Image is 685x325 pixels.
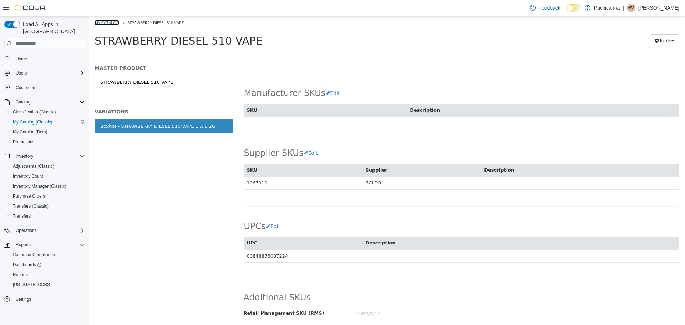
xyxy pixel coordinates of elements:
[10,280,85,289] span: Washington CCRS
[10,202,85,210] span: Transfers (Classic)
[1,225,88,235] button: Operations
[13,69,30,77] button: Users
[13,272,28,278] span: Reports
[13,203,49,209] span: Transfers (Classic)
[13,252,55,258] span: Canadian Compliance
[13,262,41,268] span: Dashboards
[10,212,34,220] a: Transfers
[10,128,85,136] span: My Catalog (Beta)
[13,83,85,92] span: Customers
[13,226,40,235] button: Operations
[321,91,351,96] span: Description
[13,152,36,161] button: Inventory
[7,137,88,147] button: Promotions
[5,18,173,31] span: STRAWBERRY DIESEL 510 VAPE
[1,82,88,93] button: Customers
[7,270,88,280] button: Reports
[10,118,55,126] a: My Catalog (Classic)
[13,98,33,106] button: Catalog
[154,294,235,299] span: Retail Management SKU (RMS)
[627,4,635,12] div: Rachael Veenstra
[10,108,59,116] a: Classification (Classic)
[7,161,88,171] button: Adjustments (Classic)
[562,18,589,31] button: Tools
[7,260,88,270] a: Dashboards
[158,151,168,156] span: SKU
[214,130,232,143] button: Edit
[10,182,69,191] a: Inventory Manager (Classic)
[10,172,46,181] a: Inventory Count
[5,92,144,98] h5: VARIATIONS
[7,181,88,191] button: Inventory Manager (Classic)
[10,118,85,126] span: My Catalog (Classic)
[7,201,88,211] button: Transfers (Classic)
[16,153,33,159] span: Inventory
[177,203,195,217] button: Edit
[10,250,58,259] a: Canadian Compliance
[13,152,85,161] span: Inventory
[13,98,85,106] span: Catalog
[5,59,144,73] a: STRAWBERRY DIESEL 510 VAPE
[16,70,27,76] span: Users
[13,69,85,77] span: Users
[10,270,31,279] a: Reports
[5,49,144,55] h5: MASTER PRODUCT
[594,4,620,12] p: Pacificanna
[13,109,56,115] span: Classification (Classic)
[10,162,85,171] span: Adjustments (Classic)
[10,260,44,269] a: Dashboards
[7,107,88,117] button: Classification (Classic)
[276,151,298,156] span: Supplier
[623,4,624,12] p: |
[14,4,46,11] img: Cova
[155,160,274,173] td: 1067011
[10,182,85,191] span: Inventory Manager (Classic)
[10,260,85,269] span: Dashboards
[1,151,88,161] button: Inventory
[158,91,168,96] span: SKU
[276,224,306,229] span: Description
[158,224,168,229] span: UPC
[10,212,85,220] span: Transfers
[1,294,88,304] button: Settings
[16,228,37,233] span: Operations
[13,282,50,288] span: [US_STATE] CCRS
[13,295,34,304] a: Settings
[1,97,88,107] button: Catalog
[155,203,195,217] h2: UPCs
[16,85,36,91] span: Customers
[236,70,254,83] button: Edit
[13,119,52,125] span: My Catalog (Classic)
[38,4,95,9] span: STRAWBERRY DIESEL 510 VAPE
[13,129,47,135] span: My Catalog (Beta)
[628,4,634,12] span: RV
[10,162,57,171] a: Adjustments (Classic)
[10,192,48,200] a: Purchase Orders
[7,191,88,201] button: Purchase Orders
[7,280,88,290] button: [US_STATE] CCRS
[13,139,35,145] span: Promotions
[13,240,85,249] span: Reports
[538,4,560,11] span: Feedback
[1,68,88,78] button: Users
[10,280,53,289] a: [US_STATE] CCRS
[7,211,88,221] button: Transfers
[527,1,563,15] a: Feedback
[10,202,51,210] a: Transfers (Classic)
[273,160,392,173] td: BCLDB
[13,54,85,63] span: Home
[7,117,88,127] button: My Catalog (Classic)
[638,4,679,12] p: [PERSON_NAME]
[10,108,85,116] span: Classification (Classic)
[20,21,85,35] span: Load All Apps in [GEOGRAPHIC_DATA]
[13,163,54,169] span: Adjustments (Classic)
[13,226,85,235] span: Operations
[10,138,37,146] a: Promotions
[13,213,31,219] span: Transfers
[13,173,43,179] span: Inventory Count
[13,193,45,199] span: Purchase Orders
[4,51,85,323] nav: Complex example
[5,4,30,9] a: My Catalog
[155,130,233,143] h2: Supplier SKUs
